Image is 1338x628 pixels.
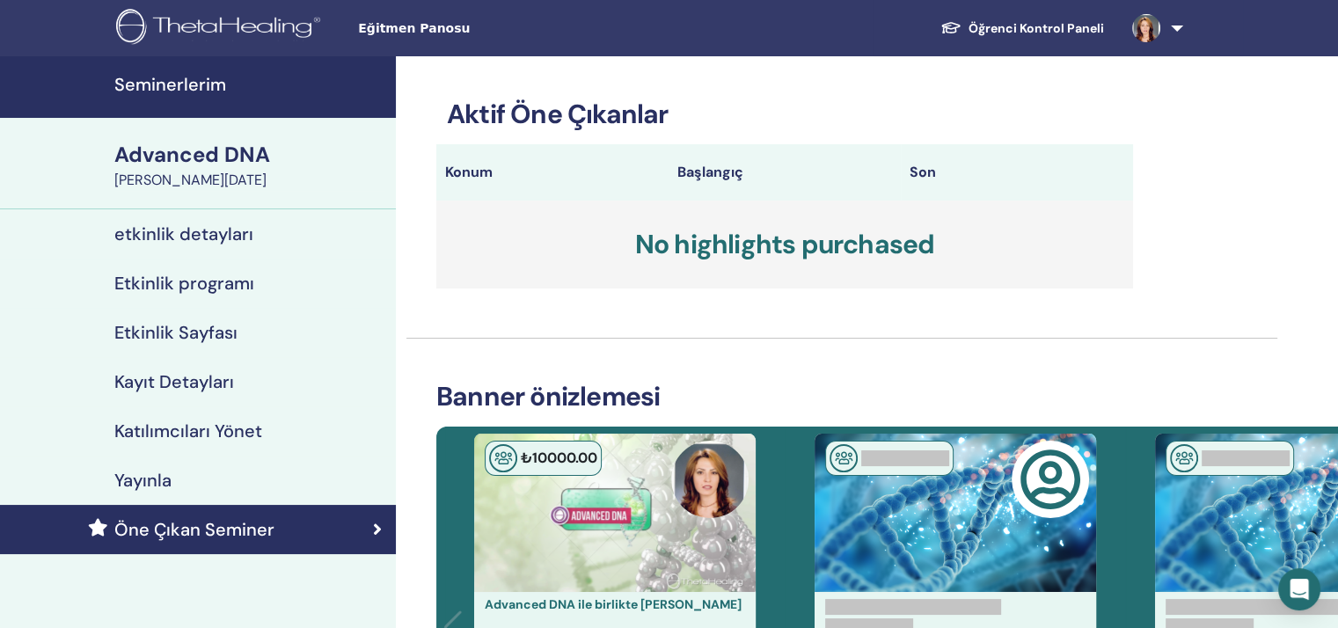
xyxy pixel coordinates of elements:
span: Eğitmen Panosu [358,19,622,38]
h4: Yayınla [114,470,172,491]
th: Başlangıç [669,144,901,201]
div: [PERSON_NAME][DATE] [114,170,385,191]
h4: Seminerlerim [114,74,385,95]
img: In-Person Seminar [830,444,858,472]
th: Son [901,144,1133,201]
img: graduation-cap-white.svg [940,20,961,35]
th: Konum [436,144,669,201]
a: Advanced DNA ile birlikte [PERSON_NAME] [485,596,742,612]
a: Advanced DNA[PERSON_NAME][DATE] [104,140,396,191]
img: default.jpg [671,441,749,518]
h4: Kayıt Detayları [114,371,234,392]
h3: No highlights purchased [436,201,1133,288]
img: logo.png [116,9,326,48]
div: Open Intercom Messenger [1278,568,1320,610]
img: default.jpg [1132,14,1160,42]
h4: etkinlik detayları [114,223,253,245]
a: Öğrenci Kontrol Paneli [926,12,1118,45]
h4: Etkinlik programı [114,273,254,294]
h3: Aktif Öne Çıkanlar [436,99,1133,130]
img: In-Person Seminar [489,444,517,472]
span: ₺ 10000 .00 [521,449,597,467]
h4: Katılımcıları Yönet [114,420,262,442]
h4: Öne Çıkan Seminer [114,519,274,540]
div: Advanced DNA [114,140,385,170]
h4: Etkinlik Sayfası [114,322,238,343]
img: user-circle-regular.svg [1020,449,1081,510]
img: In-Person Seminar [1170,444,1198,472]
